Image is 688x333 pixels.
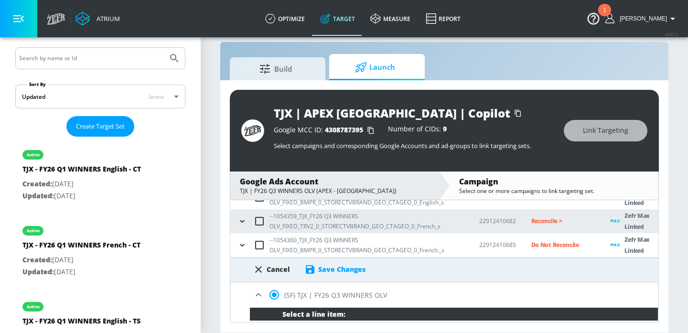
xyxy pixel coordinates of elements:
[443,124,447,133] span: 9
[258,1,312,36] a: optimize
[22,178,141,190] p: [DATE]
[665,32,678,37] span: v 4.22.2
[27,152,40,157] div: active
[318,265,365,274] div: Save Changes
[22,316,140,330] div: TJX - FY26 Q1 WINNERS English - TS
[22,191,54,200] span: Updated:
[22,190,141,202] p: [DATE]
[531,215,596,226] p: Reconcile >
[269,235,464,255] p: --1054360_TJX_FY26 Q3 WINNERS OLV_FIXED_BMPR_0_STORECTVBRAND_GEO_CTAGEO_0_French._s
[75,11,120,26] a: Atrium
[239,57,312,80] span: Build
[325,125,363,134] span: 4308787395
[22,240,140,254] div: TJX - FY26 Q1 WINNERS French - CT
[22,179,52,188] span: Created:
[22,267,54,276] span: Updated:
[15,140,185,209] div: activeTJX - FY26 Q1 WINNERS English - CTCreated:[DATE]Updated:[DATE]
[274,141,554,150] p: Select campaigns and corresponding Google Accounts and ad-groups to link targeting sets.
[27,304,40,309] div: active
[93,14,120,23] div: Atrium
[616,15,667,22] span: login as: eugenia.kim@zefr.com
[22,164,141,178] div: TJX - FY26 Q1 WINNERS English - CT
[304,264,365,275] div: Save Changes
[22,255,52,264] span: Created:
[269,211,464,231] p: --1054359_TJX_FY26 Q3 WINNERS OLV_FIXED_TRV2_0_STORECTVBRAND_GEO_CTAGEO_0_French_s
[76,121,125,132] span: Create Target Set
[479,216,516,226] p: 22912410682
[418,1,468,36] a: Report
[363,1,418,36] a: measure
[274,126,378,135] div: Google MCC ID:
[253,264,290,275] div: Cancel
[22,266,140,278] p: [DATE]
[15,216,185,285] div: activeTJX - FY26 Q1 WINNERS French - CTCreated:[DATE]Updated:[DATE]
[312,1,363,36] a: Target
[388,126,447,135] div: Number of CIDs:
[66,116,134,137] button: Create Target Set
[479,240,516,250] p: 22912410685
[531,239,596,250] p: Do Not Reconcile
[603,10,606,22] div: 1
[22,93,45,101] div: Updated
[231,282,658,308] div: (SF) TJX | FY26 Q3 WINNERS OLV
[624,210,658,232] p: Zefr Max Linked
[240,187,430,195] div: TJX | FY26 Q3 WINNERS OLV (APEX - [GEOGRAPHIC_DATA])
[459,176,649,187] div: Campaign
[27,228,40,233] div: active
[22,254,140,266] p: [DATE]
[267,265,290,274] div: Cancel
[149,93,164,101] span: latest
[230,172,439,200] div: Google Ads AccountTJX | FY26 Q3 WINNERS OLV (APEX - [GEOGRAPHIC_DATA])
[250,308,658,321] div: Select a line item:
[240,176,430,187] div: Google Ads Account
[274,105,510,121] div: TJX | APEX [GEOGRAPHIC_DATA] | Copilot
[19,52,164,64] input: Search by name or Id
[624,234,658,256] p: Zefr Max Linked
[339,56,411,79] span: Launch
[580,5,607,32] button: Open Resource Center, 1 new notification
[605,13,678,24] button: [PERSON_NAME]
[459,187,649,195] div: Select one or more campaigns to link targeting set.
[27,81,48,87] label: Sort By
